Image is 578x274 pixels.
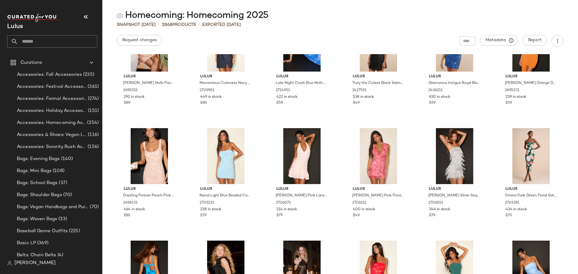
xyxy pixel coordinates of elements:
[523,35,547,46] button: Report
[353,74,404,79] span: Lulus
[428,193,480,199] span: [PERSON_NAME] Silver Sequin Fringe Strapless Mini Dress
[200,213,207,218] span: $79
[202,22,241,28] p: Exported [DATE]
[200,193,251,199] span: Nanai Light Blue Beaded Cowl Strapless Mini Dress
[505,74,557,79] span: Lulus
[89,204,99,211] span: (70)
[429,207,450,212] span: 344 in stock
[429,186,480,192] span: Lulus
[162,23,172,27] span: 2868
[353,186,404,192] span: Lulus
[124,100,130,106] span: $89
[62,192,72,199] span: (70)
[485,38,513,43] span: Metadata
[123,200,138,206] span: 2698131
[7,14,58,22] img: cfy_white_logo.C9jOOHJF.svg
[505,88,519,93] span: 2695231
[17,180,57,186] span: Bags: School Bags
[17,71,82,78] span: Accessories: Fall Accessories
[17,107,87,114] span: Accessories: Holiday Accessories
[276,81,327,86] span: Late Night Crush Blue Multi Mesh Ruched Strapless Midi Dress
[200,88,214,93] span: 2709951
[429,213,435,218] span: $79
[276,213,283,218] span: $79
[17,119,86,126] span: Accessories: Homecoming Accessories
[200,94,222,100] span: 449 in stock
[123,81,174,86] span: [PERSON_NAME] Multi Floral Sequin One-Shoulder Mini Dress
[86,83,99,90] span: (361)
[117,10,269,22] div: Homecoming: Homecoming 2025
[56,252,63,259] span: (4)
[17,168,51,174] span: Bags: Mini Bags
[60,155,73,162] span: (140)
[124,74,175,79] span: Lulus
[428,88,443,93] span: 2436211
[200,200,214,206] span: 2705131
[353,207,375,212] span: 400 in stock
[17,95,87,102] span: Accessories: Formal Accessories
[200,74,251,79] span: Lulus
[124,94,144,100] span: 292 in stock
[123,88,138,93] span: 2695351
[272,128,332,184] img: 2706071_01_hero_2025-07-14.jpg
[17,143,86,150] span: Accessories: Sorority Rush Accessories
[276,88,290,93] span: 2714951
[528,38,542,43] span: Report
[87,95,99,102] span: (274)
[200,81,251,86] span: Momentous Cuteness Navy Jacquard Off-the-Shoulder Mini Dress
[428,200,443,206] span: 2706551
[200,186,251,192] span: Lulus
[276,207,297,212] span: 214 in stock
[505,200,519,206] span: 2704191
[353,94,374,100] span: 538 in stock
[123,193,174,199] span: Dazzling Forever Peach Pink Sequin Beaded Bodycon Mini Dress
[117,22,156,28] span: Snapshot [DATE]
[276,74,328,79] span: Lulus
[87,107,99,114] span: (151)
[505,213,512,218] span: $79
[124,213,130,218] span: $85
[124,207,145,212] span: 464 in stock
[82,71,94,78] span: (235)
[119,128,180,184] img: 2698131_02_front_2025-06-16.jpg
[505,186,557,192] span: Lulus
[17,240,36,247] span: Basic LP
[505,81,556,86] span: [PERSON_NAME] Orange One-Shoulder Cutout Sash Mini Dress
[20,59,42,66] span: Curations
[195,128,256,184] img: 2705131_01_hero_2025-07-11.jpg
[17,228,68,235] span: Baseball Game Outfits
[57,180,67,186] span: (37)
[276,100,283,106] span: $59
[17,216,57,223] span: Bags: Woven Bags
[17,155,60,162] span: Bags: Evening Bags
[51,168,64,174] span: (108)
[200,100,207,106] span: $89
[353,100,360,106] span: $49
[276,193,327,199] span: [PERSON_NAME] Pink Lace Ruched Halter Mini Dress
[68,228,80,235] span: (225)
[352,88,366,93] span: 2427931
[428,81,480,86] span: Glamorous Intrigue Royal Blue Sequin Strapless Mini Dress
[352,200,366,206] span: 2706111
[352,81,403,86] span: Truly the Cutest Black Satin Square Neck Mini Dress
[429,100,436,106] span: $59
[353,213,360,218] span: $49
[505,193,556,199] span: Oriana Dark Green Floral Satin Strapless Midi Dress
[86,143,99,150] span: (156)
[17,192,62,199] span: Bags: Shoulder Bags
[158,21,160,28] span: •
[17,83,86,90] span: Accessories: Festival Accessories
[124,186,175,192] span: Lulus
[57,216,67,223] span: (33)
[36,240,48,247] span: (369)
[86,119,99,126] span: (354)
[424,128,485,184] img: 2706551_08_misc_2025-07-28_1.jpg
[122,38,157,43] span: Request changes
[505,100,512,106] span: $59
[480,35,518,46] button: Metadata
[198,21,200,28] span: •
[276,186,328,192] span: Lulus
[505,207,527,212] span: 434 in stock
[7,23,23,30] span: Current Company Name
[117,13,123,19] img: svg%3e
